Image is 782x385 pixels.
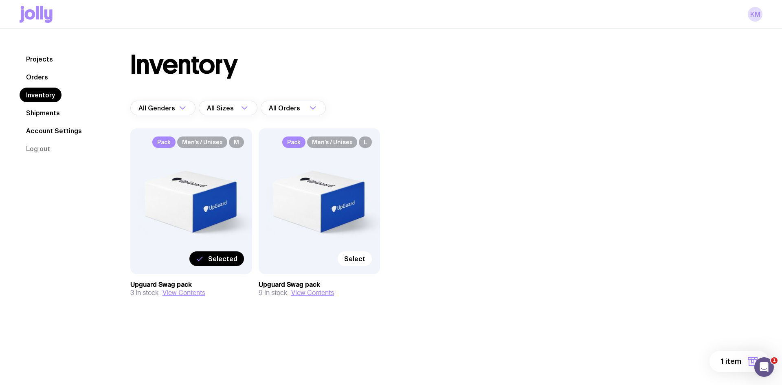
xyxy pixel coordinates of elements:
[199,101,257,115] div: Search for option
[771,357,778,364] span: 1
[130,281,252,289] h3: Upguard Swag pack
[163,289,205,297] button: View Contents
[20,88,62,102] a: Inventory
[229,136,244,148] span: M
[20,106,66,120] a: Shipments
[359,136,372,148] span: L
[302,101,307,115] input: Search for option
[282,136,305,148] span: Pack
[307,136,357,148] span: Men’s / Unisex
[20,141,57,156] button: Log out
[754,357,774,377] iframe: Intercom live chat
[269,101,302,115] span: All Orders
[20,123,88,138] a: Account Settings
[138,101,177,115] span: All Genders
[259,289,287,297] span: 9 in stock
[710,351,769,372] button: 1 item
[177,136,227,148] span: Men’s / Unisex
[20,52,59,66] a: Projects
[748,7,762,22] a: KM
[344,255,365,263] span: Select
[130,289,158,297] span: 3 in stock
[207,101,235,115] span: All Sizes
[130,101,195,115] div: Search for option
[259,281,380,289] h3: Upguard Swag pack
[152,136,176,148] span: Pack
[130,52,237,78] h1: Inventory
[235,101,239,115] input: Search for option
[208,255,237,263] span: Selected
[20,70,55,84] a: Orders
[721,356,741,366] span: 1 item
[261,101,326,115] div: Search for option
[291,289,334,297] button: View Contents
